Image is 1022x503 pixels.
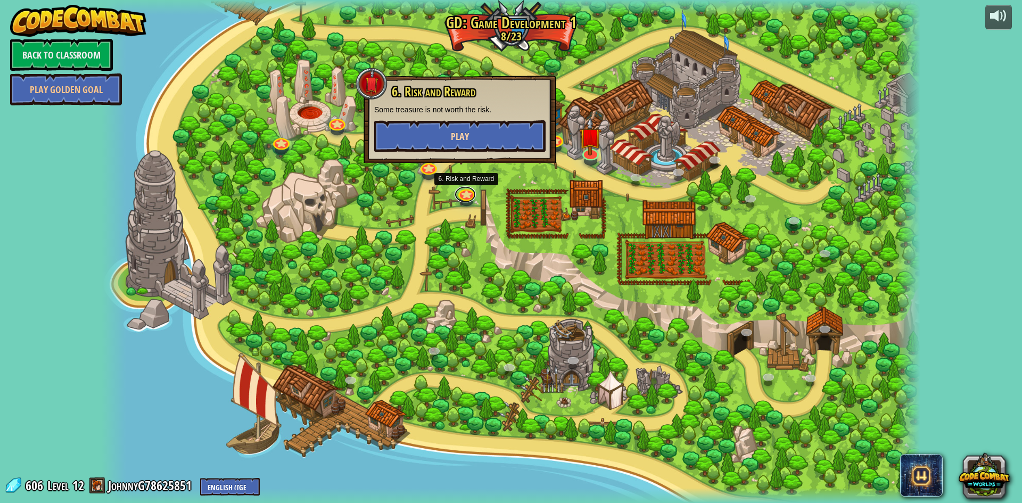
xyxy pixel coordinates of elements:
[47,477,69,494] span: Level
[72,477,84,494] span: 12
[392,83,475,101] span: 6. Risk and Reward
[374,120,546,152] button: Play
[10,73,122,105] a: Play Golden Goal
[10,39,113,71] a: Back to Classroom
[26,477,46,494] span: 606
[108,477,195,494] a: JohnnyG78625851
[374,104,546,115] p: Some treasure is not worth the risk.
[580,117,602,155] img: level-banner-unstarted.png
[985,5,1012,30] button: Adjust volume
[10,5,146,37] img: CodeCombat - Learn how to code by playing a game
[451,130,469,143] span: Play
